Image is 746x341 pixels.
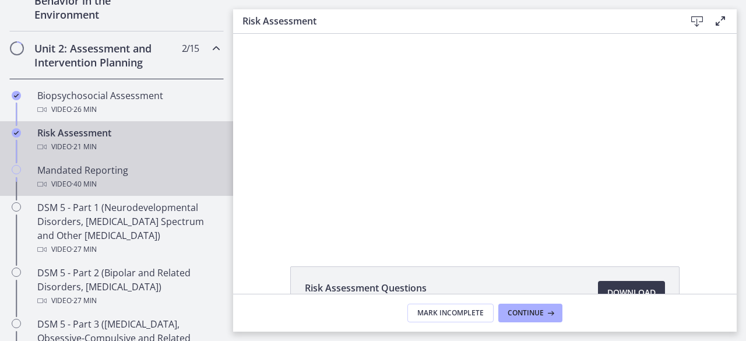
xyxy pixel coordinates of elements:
div: DSM 5 - Part 2 (Bipolar and Related Disorders, [MEDICAL_DATA]) [37,266,219,308]
h3: Risk Assessment [242,14,667,28]
span: · 26 min [72,103,97,117]
span: Download [607,286,656,300]
div: Video [37,294,219,308]
a: Download [598,281,665,304]
div: Video [37,242,219,256]
div: Biopsychosocial Assessment [37,89,219,117]
div: Video [37,103,219,117]
iframe: Video Lesson [233,34,737,240]
div: DSM 5 - Part 1 (Neurodevelopmental Disorders, [MEDICAL_DATA] Spectrum and Other [MEDICAL_DATA]) [37,201,219,256]
span: · 27 min [72,242,97,256]
div: Video [37,140,219,154]
div: Risk Assessment [37,126,219,154]
button: Mark Incomplete [407,304,494,322]
span: · 27 min [72,294,97,308]
span: Risk Assessment Questions [305,281,427,295]
h2: Unit 2: Assessment and Intervention Planning [34,41,177,69]
i: Completed [12,128,21,138]
span: 2 / 15 [182,41,199,55]
button: Continue [498,304,562,322]
span: · 21 min [72,140,97,154]
span: Continue [508,308,544,318]
div: Video [37,177,219,191]
div: Mandated Reporting [37,163,219,191]
span: Mark Incomplete [417,308,484,318]
i: Completed [12,91,21,100]
span: · 40 min [72,177,97,191]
